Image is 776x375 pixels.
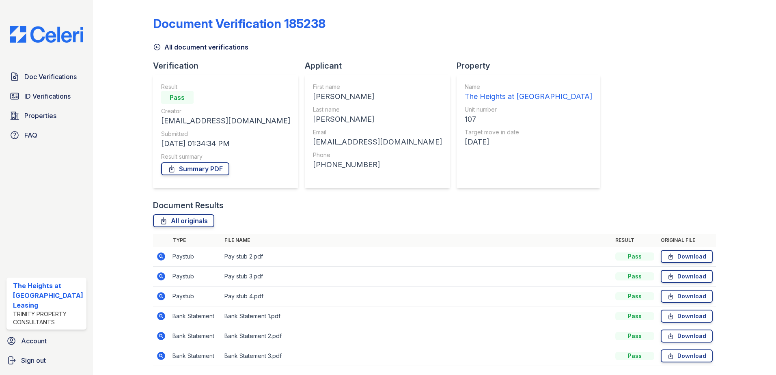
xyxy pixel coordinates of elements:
[169,287,221,306] td: Paystub
[6,69,86,85] a: Doc Verifications
[221,326,612,346] td: Bank Statement 2.pdf
[153,42,248,52] a: All document verifications
[465,106,592,114] div: Unit number
[161,107,290,115] div: Creator
[615,332,654,340] div: Pass
[615,352,654,360] div: Pass
[161,91,194,104] div: Pass
[3,333,90,349] a: Account
[161,130,290,138] div: Submitted
[465,91,592,102] div: The Heights at [GEOGRAPHIC_DATA]
[21,336,47,346] span: Account
[24,91,71,101] span: ID Verifications
[612,234,657,247] th: Result
[615,292,654,300] div: Pass
[465,136,592,148] div: [DATE]
[615,272,654,280] div: Pass
[3,352,90,369] a: Sign out
[161,162,229,175] a: Summary PDF
[615,312,654,320] div: Pass
[169,326,221,346] td: Bank Statement
[153,214,214,227] a: All originals
[6,88,86,104] a: ID Verifications
[313,159,442,170] div: [PHONE_NUMBER]
[169,267,221,287] td: Paystub
[465,83,592,91] div: Name
[221,234,612,247] th: File name
[221,306,612,326] td: Bank Statement 1.pdf
[24,111,56,121] span: Properties
[24,130,37,140] span: FAQ
[313,114,442,125] div: [PERSON_NAME]
[661,330,713,343] a: Download
[221,346,612,366] td: Bank Statement 3.pdf
[24,72,77,82] span: Doc Verifications
[21,356,46,365] span: Sign out
[661,290,713,303] a: Download
[657,234,716,247] th: Original file
[221,267,612,287] td: Pay stub 3.pdf
[153,16,325,31] div: Document Verification 185238
[465,128,592,136] div: Target move in date
[13,281,83,310] div: The Heights at [GEOGRAPHIC_DATA] Leasing
[457,60,607,71] div: Property
[161,115,290,127] div: [EMAIL_ADDRESS][DOMAIN_NAME]
[615,252,654,261] div: Pass
[313,128,442,136] div: Email
[661,270,713,283] a: Download
[6,108,86,124] a: Properties
[169,247,221,267] td: Paystub
[221,287,612,306] td: Pay stub 4.pdf
[161,138,290,149] div: [DATE] 01:34:34 PM
[313,106,442,114] div: Last name
[169,234,221,247] th: Type
[661,349,713,362] a: Download
[661,310,713,323] a: Download
[661,250,713,263] a: Download
[169,346,221,366] td: Bank Statement
[153,60,305,71] div: Verification
[161,153,290,161] div: Result summary
[3,26,90,43] img: CE_Logo_Blue-a8612792a0a2168367f1c8372b55b34899dd931a85d93a1a3d3e32e68fde9ad4.png
[305,60,457,71] div: Applicant
[313,83,442,91] div: First name
[313,91,442,102] div: [PERSON_NAME]
[313,151,442,159] div: Phone
[6,127,86,143] a: FAQ
[465,83,592,102] a: Name The Heights at [GEOGRAPHIC_DATA]
[13,310,83,326] div: Trinity Property Consultants
[153,200,224,211] div: Document Results
[313,136,442,148] div: [EMAIL_ADDRESS][DOMAIN_NAME]
[161,83,290,91] div: Result
[221,247,612,267] td: Pay stub 2.pdf
[169,306,221,326] td: Bank Statement
[465,114,592,125] div: 107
